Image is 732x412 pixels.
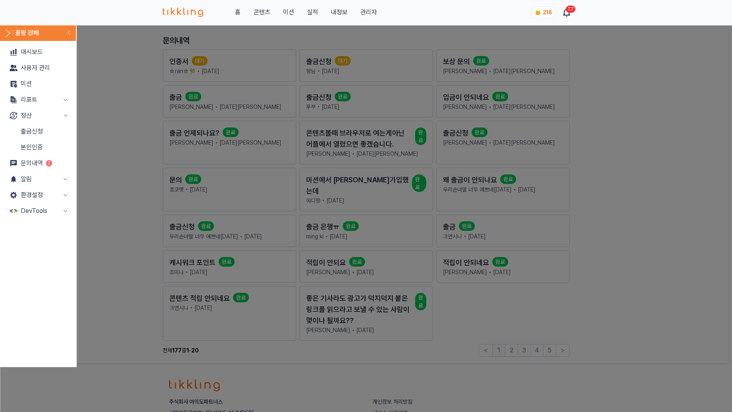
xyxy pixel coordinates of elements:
a: 홈 [235,8,241,17]
a: 콘텐츠 [253,8,270,17]
a: 출금신청 완료 우리손녀딸 너무 예쁘네[DATE] • [DATE] [163,215,296,247]
span: 완료 [415,176,420,190]
p: 문의내역 [163,35,570,46]
span: 완료 [418,129,423,143]
p: 형님 • [DATE] [306,67,426,75]
h2: 좋은 기사라도 광고가 덕지덕지 붙은 링크를 읽으라고 보낼 수 있는 사람이 몇이나 될까요?? [306,293,412,326]
span: 완료 [188,176,198,182]
strong: 1 [186,347,189,354]
span: 완료 [503,176,513,182]
p: [PERSON_NAME] • [DATE] [306,268,426,276]
h2: 출금신청 [169,221,195,232]
h2: 출금신청 [443,128,468,139]
button: 5 [543,344,556,357]
button: 미션 [283,8,294,17]
span: 완료 [201,223,211,229]
a: 내정보 [330,8,347,17]
a: 적립이 안되요 완료 [PERSON_NAME] • [DATE] [299,250,433,283]
a: 출금 은행ㅠ 완료 ming ki • [DATE] [299,215,433,247]
span: 218 [543,9,552,15]
a: 좋은 기사라도 광고가 덕지덕지 붙은 링크를 읽으라고 보낼 수 있는 사람이 몇이나 될까요?? 완료 [PERSON_NAME] • [DATE] [299,286,433,341]
h2: 적립이 안되요 [306,257,346,268]
button: > [556,344,570,357]
a: 문의 완료 초코랫 • [DATE] [163,168,296,211]
button: 2 [505,344,518,357]
span: 대기 [195,58,204,64]
a: 출금 완료 긔연시니 • [DATE] [436,215,570,247]
strong: 20 [191,347,198,354]
a: 실적 [307,8,318,17]
a: 77 [563,8,570,17]
button: 4 [530,344,543,357]
p: [PERSON_NAME] • [DATE][PERSON_NAME] [443,103,563,111]
img: logo [169,379,220,391]
span: 완료 [495,93,505,100]
div: 77 [566,6,575,13]
h2: 보상 문의 [443,56,470,67]
a: 출금신청 대기 형님 • [DATE] [299,49,433,82]
p: [PERSON_NAME] • [DATE][PERSON_NAME] [169,139,289,147]
p: 푸꾸 • [DATE] [306,103,426,111]
span: 완료 [236,294,246,301]
a: 출금신청 완료 [PERSON_NAME] • [DATE][PERSON_NAME] [436,121,570,164]
p: [PERSON_NAME] • [DATE][PERSON_NAME] [306,150,426,158]
span: 완료 [188,93,198,100]
p: 조미나 • [DATE] [169,268,289,276]
p: [PERSON_NAME] • [DATE][PERSON_NAME] [169,103,289,111]
a: 보상 문의 완료 [PERSON_NAME] • [DATE][PERSON_NAME] [436,49,570,82]
h2: 캐시워크 포인트 [169,257,216,268]
h2: 출금 언제되나요? [169,128,219,139]
h2: 출금 은행ㅠ [306,221,340,232]
button: 1 [492,344,505,357]
a: 출금 완료 [PERSON_NAME] • [DATE][PERSON_NAME] [163,85,296,118]
button: < [479,344,492,357]
span: 완료 [476,58,486,64]
p: 긔연시니 • [DATE] [443,232,563,240]
p: ☆ran☆🎋 • [DATE] [169,67,289,75]
a: 콘텐츠 적립 안되네요 완료 긔연시니 • [DATE] [163,286,296,341]
span: 완료 [226,129,235,135]
h2: 콘텐츠 적립 안되네요 [169,293,230,304]
h2: 문의 [169,174,182,186]
p: 전체 중 - [163,346,198,354]
p: [PERSON_NAME] • [DATE] [306,326,426,334]
span: 완료 [418,294,423,309]
p: 우리손녀딸 너무 예쁘네[DATE] • [DATE] [169,232,289,240]
h2: 인증서 [169,56,188,67]
a: 관리자 [360,8,377,17]
p: 우리손녀딸 너무 예쁘네[DATE] • [DATE] [443,186,563,193]
p: [PERSON_NAME] • [DATE][PERSON_NAME] [443,67,563,75]
span: 완료 [222,259,231,265]
p: 에디짱 • [DATE] [306,197,426,205]
h2: 적립이 안되네요 [443,257,489,268]
h2: 콘텐츠볼때 브라우저로 여는게아닌 어플에서 열렸으면 좋겠습니다. [306,128,412,150]
strong: 177 [172,347,182,354]
h2: 출금 [443,221,456,232]
img: coin [535,10,541,16]
a: 개인정보 처리방침 [373,398,412,405]
a: 적립이 안되네요 완료 [PERSON_NAME] • [DATE] [436,250,570,283]
span: 완료 [495,259,505,265]
button: 3 [518,344,530,357]
p: 주식회사 여의도파트너스 [169,398,360,406]
span: 완료 [338,93,348,100]
p: [PERSON_NAME] • [DATE][PERSON_NAME] [443,139,563,147]
p: [PERSON_NAME] • [DATE] [443,268,563,276]
span: 완료 [475,129,484,135]
h2: 출금신청 [306,56,332,67]
a: 미션에서 [PERSON_NAME]가입했는데 완료 에디짱 • [DATE] [299,168,433,211]
p: 초코랫 • [DATE] [169,186,289,193]
span: 대기 [338,58,348,64]
span: 완료 [346,223,355,229]
h2: 미션에서 [PERSON_NAME]가입했는데 [306,174,409,197]
a: 콘텐츠볼때 브라우저로 여는게아닌 어플에서 열렸으면 좋겠습니다. 완료 [PERSON_NAME] • [DATE][PERSON_NAME] [299,121,433,164]
span: 완료 [462,223,472,229]
p: ming ki • [DATE] [306,232,426,240]
span: 완료 [352,259,362,265]
a: 입금이 안되네요 완료 [PERSON_NAME] • [DATE][PERSON_NAME] [436,85,570,118]
h2: 출금신청 [306,92,332,103]
a: 출금 언제되나요? 완료 [PERSON_NAME] • [DATE][PERSON_NAME] [163,121,296,164]
h2: 출금 [169,92,182,103]
a: 왜 출금이 안되나요 완료 우리손녀딸 너무 예쁘네[DATE] • [DATE] [436,168,570,211]
img: 티끌링 [163,8,204,17]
